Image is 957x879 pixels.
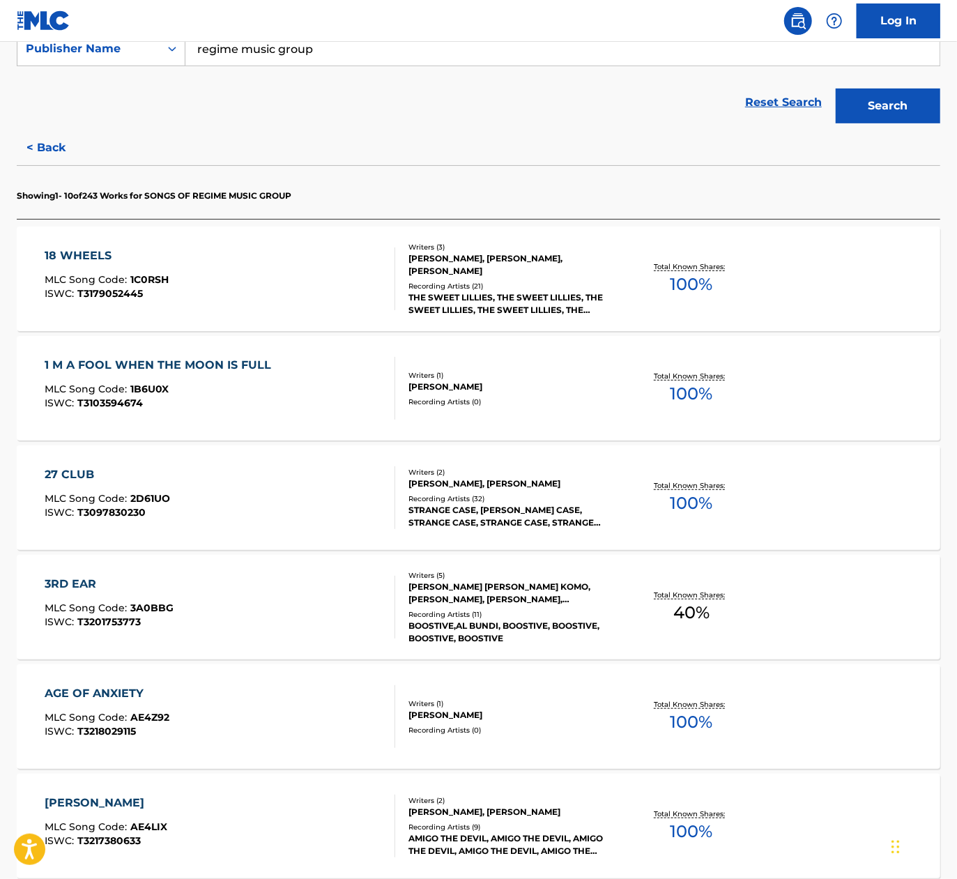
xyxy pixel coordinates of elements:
div: STRANGE CASE, [PERSON_NAME] CASE, STRANGE CASE, STRANGE CASE, STRANGE CASE,JAM IN THE VAN [408,504,615,529]
img: help [826,13,843,29]
span: 1C0RSH [130,273,169,286]
div: 1 M A FOOL WHEN THE MOON IS FULL [45,357,278,374]
a: 27 CLUBMLC Song Code:2D61UOISWC:T3097830230Writers (2)[PERSON_NAME], [PERSON_NAME]Recording Artis... [17,445,940,550]
span: MLC Song Code : [45,820,130,833]
span: 3A0BBG [130,602,174,614]
span: ISWC : [45,397,77,409]
span: MLC Song Code : [45,273,130,286]
p: Showing 1 - 10 of 243 Works for SONGS OF REGIME MUSIC GROUP [17,190,291,202]
div: 18 WHEELS [45,247,169,264]
div: 27 CLUB [45,466,170,483]
div: Recording Artists ( 0 ) [408,725,615,735]
span: T3103594674 [77,397,143,409]
span: MLC Song Code : [45,602,130,614]
span: T3218029115 [77,725,136,737]
div: Writers ( 2 ) [408,795,615,806]
div: AGE OF ANXIETY [45,685,169,702]
button: < Back [17,130,100,165]
span: 2D61UO [130,492,170,505]
div: Writers ( 3 ) [408,242,615,252]
div: [PERSON_NAME], [PERSON_NAME] [408,806,615,818]
a: 18 WHEELSMLC Song Code:1C0RSHISWC:T3179052445Writers (3)[PERSON_NAME], [PERSON_NAME], [PERSON_NAM... [17,227,940,331]
div: Help [820,7,848,35]
span: 100 % [671,272,713,297]
a: [PERSON_NAME]MLC Song Code:AE4LIXISWC:T3217380633Writers (2)[PERSON_NAME], [PERSON_NAME]Recording... [17,774,940,878]
img: MLC Logo [17,10,70,31]
span: 100 % [671,710,713,735]
a: Reset Search [738,87,829,118]
span: ISWC : [45,834,77,847]
span: MLC Song Code : [45,492,130,505]
div: [PERSON_NAME], [PERSON_NAME], [PERSON_NAME] [408,252,615,277]
p: Total Known Shares: [654,590,729,600]
div: [PERSON_NAME] [408,381,615,393]
a: 3RD EARMLC Song Code:3A0BBGISWC:T3201753773Writers (5)[PERSON_NAME] [PERSON_NAME] KOMO, [PERSON_N... [17,555,940,659]
p: Total Known Shares: [654,371,729,381]
div: Writers ( 5 ) [408,570,615,581]
span: T3201753773 [77,616,141,628]
p: Total Known Shares: [654,809,729,819]
div: [PERSON_NAME], [PERSON_NAME] [408,477,615,490]
form: Search Form [17,31,940,130]
div: Recording Artists ( 32 ) [408,494,615,504]
div: Recording Artists ( 11 ) [408,609,615,620]
div: [PERSON_NAME] [45,795,167,811]
a: Log In [857,3,940,38]
div: [PERSON_NAME] [408,709,615,721]
div: 3RD EAR [45,576,174,593]
span: ISWC : [45,287,77,300]
span: T3179052445 [77,287,143,300]
span: MLC Song Code : [45,711,130,724]
a: AGE OF ANXIETYMLC Song Code:AE4Z92ISWC:T3218029115Writers (1)[PERSON_NAME]Recording Artists (0)To... [17,664,940,769]
div: BOOSTIVE,AL BUNDI, BOOSTIVE, BOOSTIVE, BOOSTIVE, BOOSTIVE [408,620,615,645]
span: AE4Z92 [130,711,169,724]
span: MLC Song Code : [45,383,130,395]
span: 1B6U0X [130,383,169,395]
a: 1 M A FOOL WHEN THE MOON IS FULLMLC Song Code:1B6U0XISWC:T3103594674Writers (1)[PERSON_NAME]Recor... [17,336,940,441]
div: Writers ( 1 ) [408,370,615,381]
div: Publisher Name [26,40,151,57]
div: Drag [891,826,900,868]
span: 40 % [673,600,710,625]
span: T3097830230 [77,506,146,519]
span: 100 % [671,819,713,844]
p: Total Known Shares: [654,699,729,710]
div: Recording Artists ( 0 ) [408,397,615,407]
iframe: Chat Widget [887,812,957,879]
span: ISWC : [45,616,77,628]
p: Total Known Shares: [654,480,729,491]
a: Public Search [784,7,812,35]
span: 100 % [671,381,713,406]
div: THE SWEET LILLIES, THE SWEET LILLIES, THE SWEET LILLIES, THE SWEET LILLIES, THE SWEET LILLIES [408,291,615,316]
div: Recording Artists ( 9 ) [408,822,615,832]
span: T3217380633 [77,834,141,847]
span: ISWC : [45,725,77,737]
p: Total Known Shares: [654,261,729,272]
div: Writers ( 1 ) [408,698,615,709]
div: [PERSON_NAME] [PERSON_NAME] KOMO, [PERSON_NAME], [PERSON_NAME], [PERSON_NAME], [PERSON_NAME] [408,581,615,606]
div: Writers ( 2 ) [408,467,615,477]
div: Recording Artists ( 21 ) [408,281,615,291]
span: AE4LIX [130,820,167,833]
div: AMIGO THE DEVIL, AMIGO THE DEVIL, AMIGO THE DEVIL, AMIGO THE DEVIL, AMIGO THE DEVIL [408,832,615,857]
img: search [790,13,806,29]
button: Search [836,89,940,123]
span: 100 % [671,491,713,516]
span: ISWC : [45,506,77,519]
